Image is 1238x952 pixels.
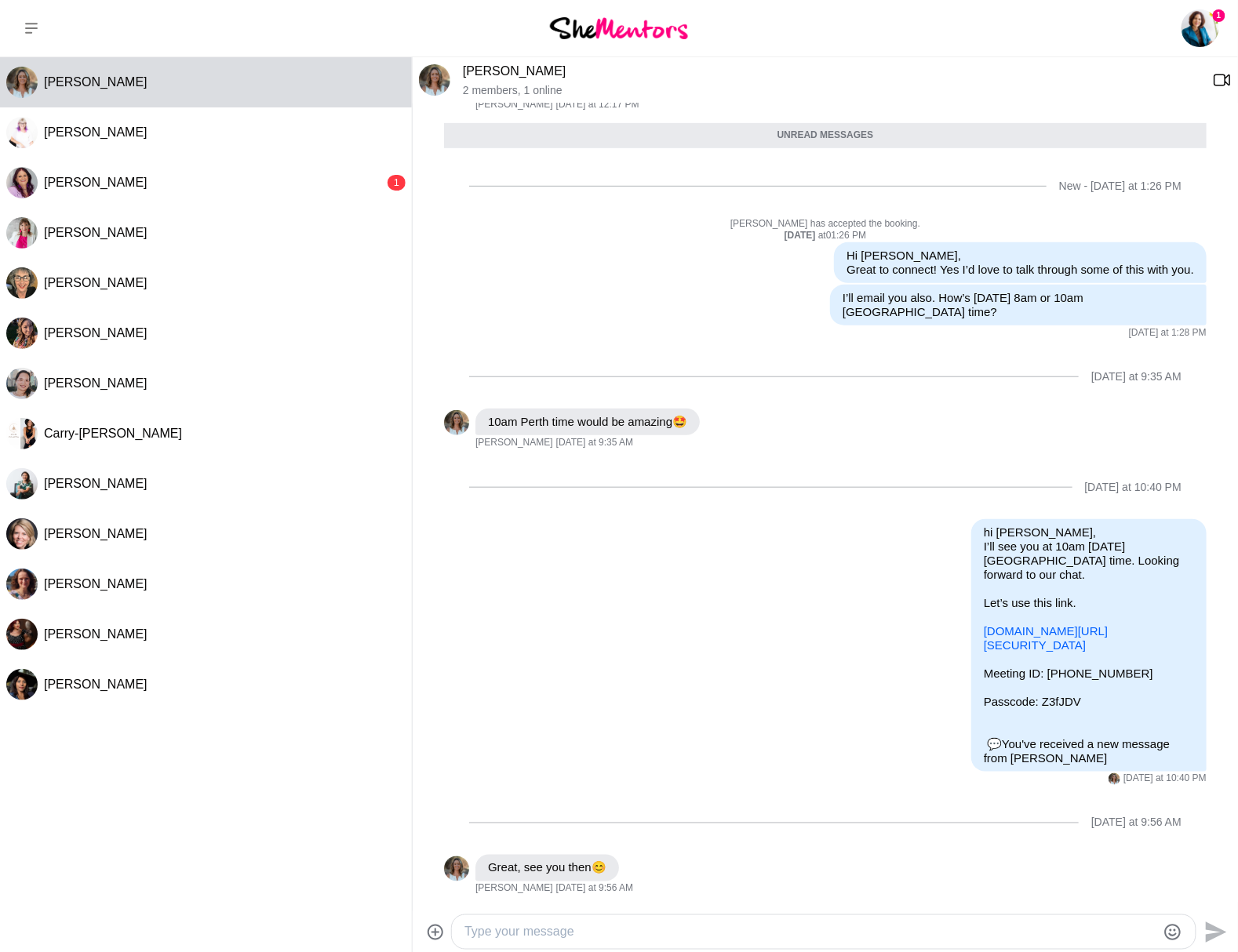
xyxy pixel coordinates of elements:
img: A [444,856,469,881]
div: Vanessa Victor [6,217,38,249]
span: [PERSON_NAME] [44,627,147,641]
img: C [6,418,38,449]
span: [PERSON_NAME] [475,437,553,449]
p: hi [PERSON_NAME], I’ll see you at 10am [DATE] [GEOGRAPHIC_DATA] time. Looking forward to our chat. [984,525,1194,582]
span: [PERSON_NAME] [44,527,147,540]
p: Hi [PERSON_NAME], Great to connect! Yes I’d love to talk through some of this with you. [847,249,1194,277]
span: [PERSON_NAME] [44,276,147,289]
time: 2025-09-30T23:35:20.433Z [556,437,633,449]
span: [PERSON_NAME] [44,75,147,89]
div: Susan Elford [6,518,38,550]
img: Vicki Abraham [1182,9,1219,47]
p: Let’s use this link. [984,596,1194,610]
div: New - [DATE] at 1:26 PM [1059,180,1182,193]
img: D [6,468,38,500]
p: Great, see you then [488,861,606,875]
time: 2025-10-02T12:40:42.379Z [1123,773,1207,786]
div: Diana Soedardi [6,468,38,500]
div: Alicia Visser [444,856,469,881]
img: A [419,64,450,96]
img: B [6,167,38,198]
div: Ruwini Taleyratne [6,669,38,700]
img: L [6,117,38,148]
textarea: Type your message [464,923,1156,942]
div: Carry-Louise Hansell [6,418,38,449]
img: S [6,569,38,600]
a: Vicki Abraham1 [1182,9,1219,47]
div: Melissa Rodda [6,619,38,650]
span: [PERSON_NAME] [44,376,147,390]
div: [DATE] at 9:35 AM [1091,370,1182,383]
p: 10am Perth time would be amazing [488,415,687,429]
img: A [1109,773,1120,785]
div: Lorraine Hamilton [6,117,38,148]
button: Emoji picker [1163,923,1182,942]
span: [PERSON_NAME] [44,577,147,590]
div: 1 [388,175,406,191]
p: 2 members , 1 online [463,84,1200,97]
img: N [6,318,38,349]
img: V [6,217,38,249]
span: [PERSON_NAME] [44,226,147,239]
time: 2025-09-30T03:28:01.136Z [1129,327,1207,340]
p: Passcode: Z3fJDV [984,695,1194,709]
div: Alicia Visser [419,64,450,96]
img: A [6,67,38,98]
img: M [6,619,38,650]
img: R [6,669,38,700]
time: 2025-09-30T02:17:16.290Z [556,99,639,111]
div: [DATE] at 9:56 AM [1091,816,1182,830]
span: 🤩 [672,415,687,428]
span: [PERSON_NAME] [44,326,147,340]
img: S [6,518,38,550]
span: 💬 [987,737,1002,750]
img: A [444,410,469,435]
div: at 01:26 PM [444,230,1207,242]
span: [PERSON_NAME] [475,99,553,111]
div: Yiyang Chen [6,368,38,399]
span: 😊 [592,861,606,874]
p: Meeting ID: [PHONE_NUMBER] [984,667,1194,681]
p: I’ll email you also. How’s [DATE] 8am or 10am [GEOGRAPHIC_DATA] time? [843,291,1194,319]
span: [PERSON_NAME] [44,678,147,691]
div: Alicia Visser [6,67,38,98]
div: Alicia Visser [1109,773,1120,785]
img: Y [6,368,38,399]
p: You've received a new message from [PERSON_NAME] [984,737,1194,765]
div: Serena Jones [6,569,38,600]
time: 2025-10-02T23:56:50.327Z [556,883,633,896]
span: Carry-[PERSON_NAME] [44,427,182,440]
span: [PERSON_NAME] [44,176,147,189]
span: [PERSON_NAME] [475,883,553,896]
span: [PERSON_NAME] [44,125,147,139]
span: 1 [1213,9,1225,22]
img: J [6,267,38,299]
a: [DOMAIN_NAME][URL][SECURITY_DATA] [984,624,1108,652]
img: She Mentors Logo [550,17,688,38]
strong: [DATE] [785,230,818,241]
div: Jane [6,267,38,299]
div: Natalie Arambasic [6,318,38,349]
div: Bobbi Barrington [6,167,38,198]
div: [DATE] at 10:40 PM [1085,481,1182,494]
p: [PERSON_NAME] has accepted the booking. [444,218,1207,231]
a: [PERSON_NAME] [463,64,566,78]
button: Send [1196,914,1232,950]
span: [PERSON_NAME] [44,477,147,490]
div: Alicia Visser [444,410,469,435]
div: Unread messages [444,123,1207,148]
